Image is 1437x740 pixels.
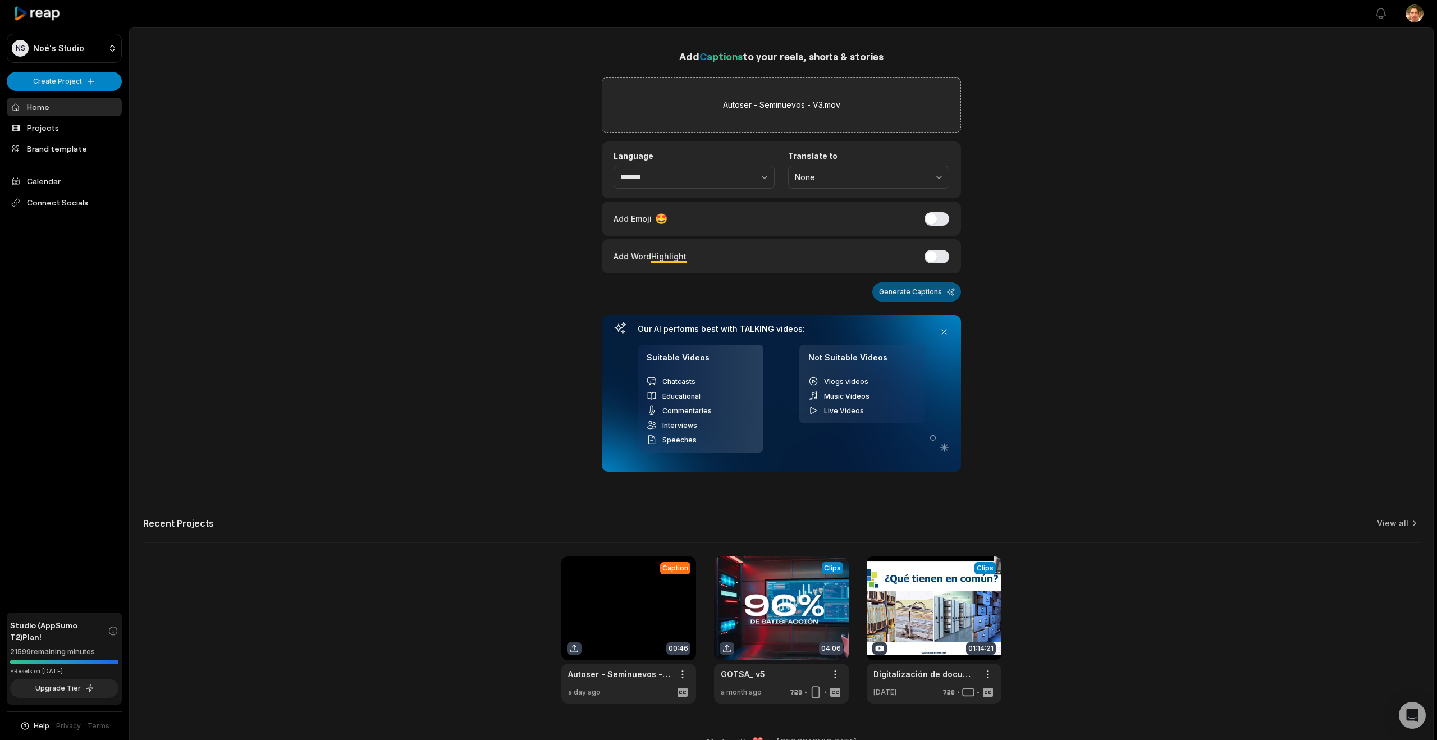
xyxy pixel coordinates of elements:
span: Captions [699,50,743,62]
label: Language [614,151,775,161]
label: Autoser - Seminuevos - V3.mov [723,98,840,112]
span: Add Emoji [614,213,652,225]
div: Add Word [614,249,687,264]
button: None [788,166,949,189]
span: Live Videos [824,406,864,415]
a: Calendar [7,172,122,190]
span: None [795,172,927,182]
a: Digitalización de documentos en la empresa [873,668,977,680]
a: Brand template [7,139,122,158]
span: Vlogs videos [824,377,868,386]
span: Educational [662,392,701,400]
span: Music Videos [824,392,869,400]
label: Translate to [788,151,949,161]
span: Speeches [662,436,697,444]
div: NS [12,40,29,57]
h1: Add to your reels, shorts & stories [602,48,961,64]
button: Upgrade Tier [10,679,118,698]
h4: Not Suitable Videos [808,353,916,369]
span: Connect Socials [7,193,122,213]
a: GOTSA_ v5 [721,668,765,680]
span: Chatcasts [662,377,695,386]
a: Privacy [56,721,81,731]
button: Create Project [7,72,122,91]
span: Studio (AppSumo T2) Plan! [10,619,108,643]
span: Commentaries [662,406,712,415]
h3: Our AI performs best with TALKING videos: [638,324,925,334]
a: Home [7,98,122,116]
div: 21599 remaining minutes [10,646,118,657]
div: *Resets on [DATE] [10,667,118,675]
p: Noé's Studio [33,43,84,53]
a: Autoser - Seminuevos - V2 [568,668,671,680]
h2: Recent Projects [143,518,214,529]
button: Help [20,721,49,731]
button: Generate Captions [872,282,961,302]
span: Highlight [651,252,687,261]
div: Open Intercom Messenger [1399,702,1426,729]
h4: Suitable Videos [647,353,754,369]
a: Projects [7,118,122,137]
span: Help [34,721,49,731]
span: Interviews [662,421,697,430]
a: Terms [88,721,109,731]
a: View all [1377,518,1408,529]
span: 🤩 [655,211,667,226]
